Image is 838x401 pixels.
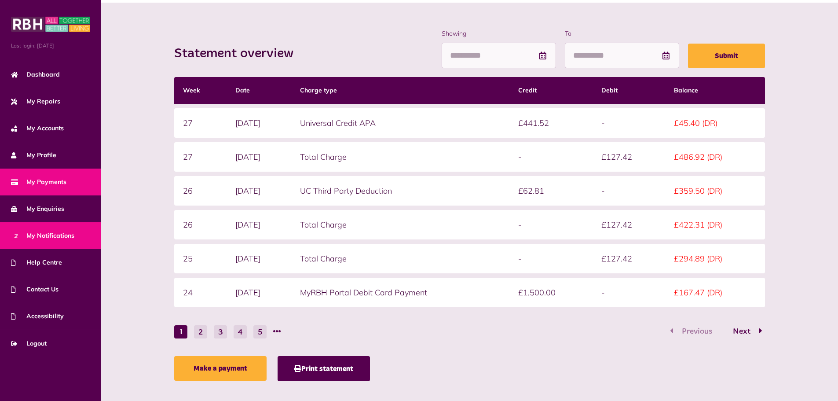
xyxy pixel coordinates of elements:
[11,231,74,240] span: My Notifications
[442,29,556,38] label: Showing
[11,231,21,240] span: 2
[227,210,291,239] td: [DATE]
[11,204,64,213] span: My Enquiries
[665,244,765,273] td: £294.89 (DR)
[665,176,765,206] td: £359.50 (DR)
[11,70,60,79] span: Dashboard
[593,108,666,138] td: -
[194,325,207,338] button: Go to page 2
[174,46,302,62] h2: Statement overview
[11,312,64,321] span: Accessibility
[291,278,509,307] td: MyRBH Portal Debit Card Payment
[593,77,666,104] th: Debit
[11,42,90,50] span: Last login: [DATE]
[509,244,593,273] td: -
[724,325,765,338] button: Go to page 2
[509,77,593,104] th: Credit
[174,210,227,239] td: 26
[291,210,509,239] td: Total Charge
[234,325,247,338] button: Go to page 4
[11,258,62,267] span: Help Centre
[593,176,666,206] td: -
[593,244,666,273] td: £127.42
[174,176,227,206] td: 26
[291,108,509,138] td: Universal Credit APA
[509,210,593,239] td: -
[509,278,593,307] td: £1,500.00
[174,244,227,273] td: 25
[665,108,765,138] td: £45.40 (DR)
[593,278,666,307] td: -
[11,151,56,160] span: My Profile
[509,142,593,172] td: -
[291,176,509,206] td: UC Third Party Deduction
[227,244,291,273] td: [DATE]
[11,177,66,187] span: My Payments
[227,77,291,104] th: Date
[214,325,227,338] button: Go to page 3
[227,108,291,138] td: [DATE]
[174,356,267,381] a: Make a payment
[11,97,60,106] span: My Repairs
[174,278,227,307] td: 24
[509,108,593,138] td: £441.52
[593,142,666,172] td: £127.42
[665,77,765,104] th: Balance
[11,285,59,294] span: Contact Us
[227,278,291,307] td: [DATE]
[227,142,291,172] td: [DATE]
[11,339,47,348] span: Logout
[278,356,370,381] button: Print statement
[174,77,227,104] th: Week
[253,325,267,338] button: Go to page 5
[11,15,90,33] img: MyRBH
[291,244,509,273] td: Total Charge
[11,124,64,133] span: My Accounts
[665,210,765,239] td: £422.31 (DR)
[665,142,765,172] td: £486.92 (DR)
[174,142,227,172] td: 27
[593,210,666,239] td: £127.42
[688,44,765,68] button: Submit
[726,327,757,335] span: Next
[174,108,227,138] td: 27
[227,176,291,206] td: [DATE]
[509,176,593,206] td: £62.81
[665,278,765,307] td: £167.47 (DR)
[565,29,679,38] label: To
[291,77,509,104] th: Charge type
[291,142,509,172] td: Total Charge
